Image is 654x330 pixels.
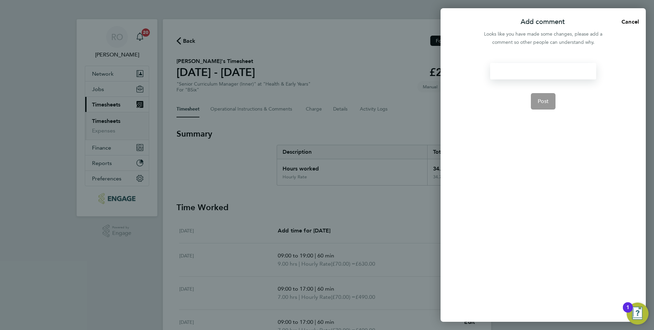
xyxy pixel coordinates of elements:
div: 1 [626,307,629,316]
div: Looks like you have made some changes, please add a comment so other people can understand why. [480,30,606,47]
button: Open Resource Center, 1 new notification [627,303,649,325]
p: Add comment [521,17,565,27]
button: Cancel [611,15,646,29]
span: Cancel [619,18,639,25]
